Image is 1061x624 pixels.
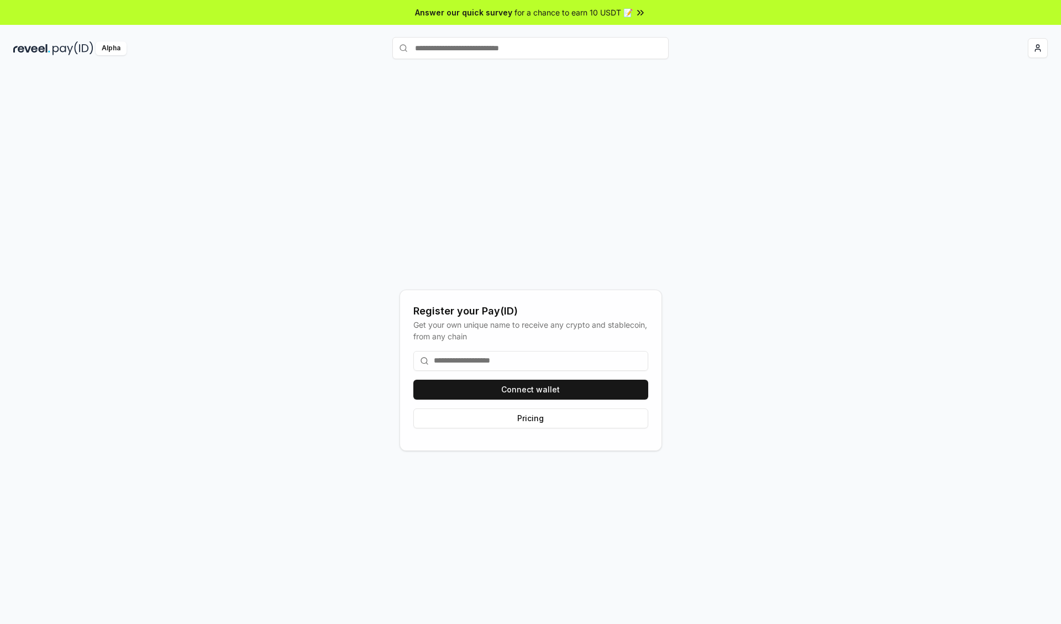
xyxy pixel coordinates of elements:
span: for a chance to earn 10 USDT 📝 [514,7,633,18]
div: Alpha [96,41,127,55]
div: Register your Pay(ID) [413,303,648,319]
img: pay_id [52,41,93,55]
button: Pricing [413,408,648,428]
img: reveel_dark [13,41,50,55]
button: Connect wallet [413,380,648,400]
div: Get your own unique name to receive any crypto and stablecoin, from any chain [413,319,648,342]
span: Answer our quick survey [415,7,512,18]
